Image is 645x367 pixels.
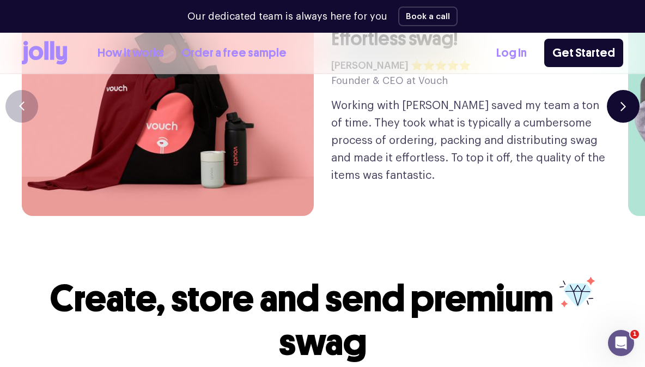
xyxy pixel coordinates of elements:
a: Get Started [544,39,623,67]
p: Our dedicated team is always here for you [187,9,387,24]
h5: Founder & CEO at Vouch [331,73,471,88]
span: Create, store and send premium [50,276,553,321]
p: Working with [PERSON_NAME] saved my team a ton of time. They took what is typically a cumbersome ... [331,97,606,184]
span: 1 [630,330,639,339]
a: Order a free sample [181,44,287,62]
span: swag [279,320,367,365]
a: How it works [98,44,164,62]
button: Book a call [398,7,458,26]
a: Log In [496,44,527,62]
iframe: Intercom live chat [608,330,634,356]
